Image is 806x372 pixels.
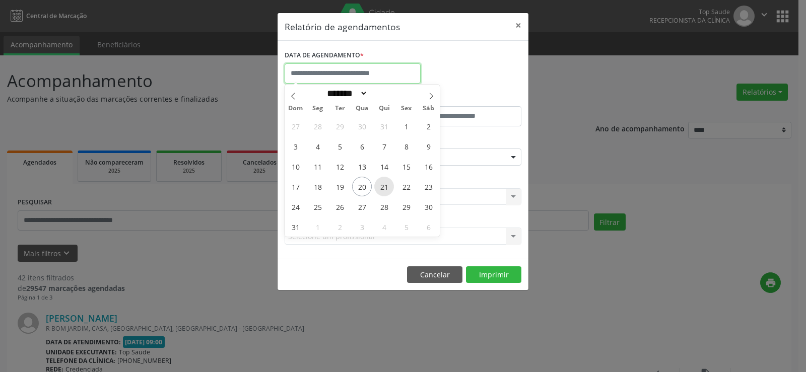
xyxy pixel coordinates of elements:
span: Setembro 2, 2025 [330,217,350,237]
span: Agosto 1, 2025 [396,116,416,136]
span: Agosto 30, 2025 [419,197,438,216]
button: Close [508,13,528,38]
span: Julho 28, 2025 [308,116,327,136]
span: Agosto 31, 2025 [286,217,305,237]
span: Sex [395,105,418,112]
span: Agosto 22, 2025 [396,177,416,196]
span: Agosto 27, 2025 [352,197,372,216]
span: Agosto 29, 2025 [396,197,416,216]
span: Agosto 8, 2025 [396,136,416,156]
span: Ter [329,105,351,112]
span: Setembro 5, 2025 [396,217,416,237]
span: Agosto 5, 2025 [330,136,350,156]
span: Agosto 20, 2025 [352,177,372,196]
span: Agosto 15, 2025 [396,157,416,176]
span: Agosto 25, 2025 [308,197,327,216]
span: Julho 27, 2025 [286,116,305,136]
span: Agosto 3, 2025 [286,136,305,156]
span: Qui [373,105,395,112]
span: Agosto 14, 2025 [374,157,394,176]
span: Agosto 19, 2025 [330,177,350,196]
input: Year [368,88,401,99]
span: Setembro 3, 2025 [352,217,372,237]
span: Agosto 10, 2025 [286,157,305,176]
span: Agosto 7, 2025 [374,136,394,156]
span: Julho 30, 2025 [352,116,372,136]
select: Month [323,88,368,99]
span: Agosto 9, 2025 [419,136,438,156]
span: Agosto 13, 2025 [352,157,372,176]
button: Cancelar [407,266,462,283]
span: Agosto 17, 2025 [286,177,305,196]
span: Agosto 16, 2025 [419,157,438,176]
span: Seg [307,105,329,112]
span: Agosto 23, 2025 [419,177,438,196]
span: Julho 31, 2025 [374,116,394,136]
span: Setembro 1, 2025 [308,217,327,237]
span: Setembro 6, 2025 [419,217,438,237]
span: Agosto 4, 2025 [308,136,327,156]
span: Agosto 21, 2025 [374,177,394,196]
button: Imprimir [466,266,521,283]
span: Agosto 24, 2025 [286,197,305,216]
span: Setembro 4, 2025 [374,217,394,237]
span: Agosto 11, 2025 [308,157,327,176]
span: Qua [351,105,373,112]
span: Dom [285,105,307,112]
span: Agosto 12, 2025 [330,157,350,176]
span: Julho 29, 2025 [330,116,350,136]
span: Agosto 2, 2025 [419,116,438,136]
span: Agosto 26, 2025 [330,197,350,216]
h5: Relatório de agendamentos [285,20,400,33]
span: Agosto 28, 2025 [374,197,394,216]
label: ATÉ [406,91,521,106]
span: Agosto 6, 2025 [352,136,372,156]
span: Sáb [418,105,440,112]
span: Agosto 18, 2025 [308,177,327,196]
label: DATA DE AGENDAMENTO [285,48,364,63]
